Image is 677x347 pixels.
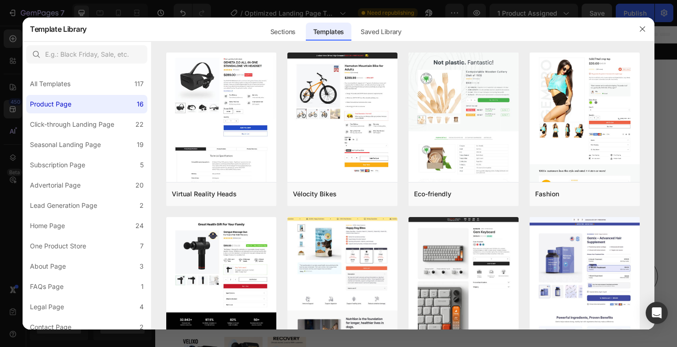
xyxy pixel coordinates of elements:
[140,261,144,272] div: 3
[140,200,144,211] div: 2
[314,144,420,154] strong: Compact, Quiet & Easy to Use
[306,23,351,41] div: Templates
[263,23,303,41] div: Sections
[30,139,101,150] div: Seasonal Landing Page
[30,241,86,252] div: One Product Store
[484,290,543,318] p: Fast Tracked Shipping Worldwide!
[30,322,71,333] div: Contact Page
[30,180,81,191] div: Advertorial Page
[298,68,543,87] h1: Home Portable Massage Gun
[348,162,387,180] div: $19.99
[296,24,361,31] p: 56,000+ Happy Customers
[140,159,144,171] div: 5
[391,290,450,318] p: 60-Day MoneyBack Guarantee!
[140,322,144,333] div: 2
[30,99,71,110] div: Product Page
[414,188,451,200] div: Eco-friendly
[353,23,409,41] div: Saved Library
[314,108,426,119] p: Boost
[134,78,144,89] div: 117
[172,188,237,200] div: Virtual Reality Heads
[397,211,444,223] div: Add to cart
[135,220,144,231] div: 24
[293,188,337,200] div: Vélocity Bikes
[30,281,64,292] div: FAQs Page
[198,24,270,31] p: Free Shipping on orders $50+
[137,139,144,150] div: 19
[30,200,97,211] div: Lead Generation Page
[314,90,426,101] p: Release Tight Muscles
[140,301,144,312] div: 4
[299,295,357,314] p: Free Shipping on orders $50+
[30,220,65,231] div: Home Page
[141,281,144,292] div: 1
[535,188,559,200] div: Fashion
[30,17,87,41] h2: Template Library
[30,261,66,272] div: About Page
[646,302,668,324] div: Open Intercom Messenger
[449,164,468,176] div: 50%
[26,45,147,64] input: E.g.: Black Friday, Sale, etc.
[392,163,434,179] p: $39.99
[30,159,85,171] div: Subscription Page
[140,241,144,252] div: 7
[30,301,64,312] div: Legal Page
[30,78,70,89] div: All Templates
[314,126,426,136] strong: Supports Recovery & Flexibility
[364,186,491,195] p: Sold out Twice | Limited Stock Available
[298,202,543,232] button: Add to cart
[30,119,114,130] div: Click-through Landing Page
[135,180,144,191] div: 20
[468,164,486,177] div: OFF
[135,119,144,130] div: 22
[399,57,489,65] strong: 4.8 based on 56,400 Customers
[137,99,144,110] div: 16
